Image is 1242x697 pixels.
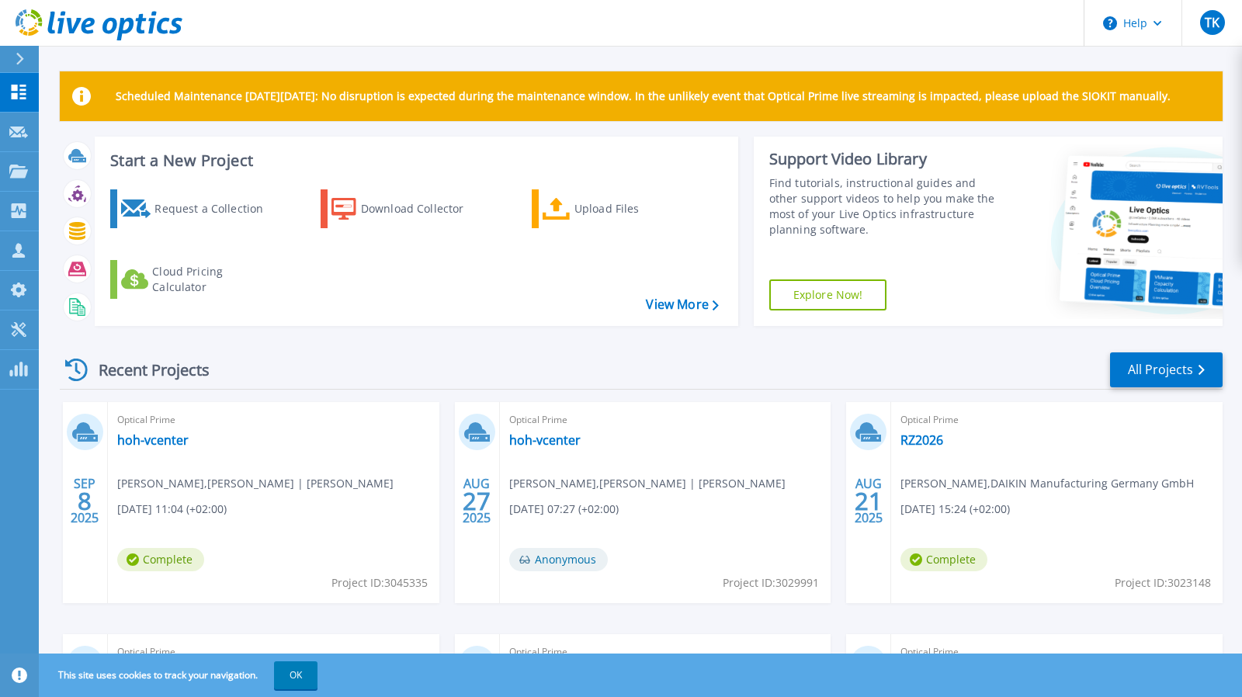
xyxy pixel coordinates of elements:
a: RZ2026 [900,432,943,448]
span: 27 [463,494,491,508]
div: Support Video Library [769,149,1005,169]
span: This site uses cookies to track your navigation. [43,661,317,689]
div: AUG 2025 [854,473,883,529]
span: Complete [117,548,204,571]
span: Anonymous [509,548,608,571]
span: [DATE] 15:24 (+02:00) [900,501,1010,518]
span: Optical Prime [117,411,430,428]
span: Complete [900,548,987,571]
span: Optical Prime [900,411,1213,428]
span: 21 [855,494,883,508]
button: OK [274,661,317,689]
span: [DATE] 07:27 (+02:00) [509,501,619,518]
span: [DATE] 11:04 (+02:00) [117,501,227,518]
a: Download Collector [321,189,494,228]
a: Cloud Pricing Calculator [110,260,283,299]
span: Optical Prime [900,643,1213,661]
div: Find tutorials, instructional guides and other support videos to help you make the most of your L... [769,175,1005,238]
a: View More [646,297,718,312]
a: Request a Collection [110,189,283,228]
span: 8 [78,494,92,508]
h3: Start a New Project [110,152,718,169]
span: [PERSON_NAME] , [PERSON_NAME] | [PERSON_NAME] [509,475,786,492]
a: All Projects [1110,352,1223,387]
div: Request a Collection [154,193,279,224]
a: Explore Now! [769,279,887,310]
span: Project ID: 3045335 [331,574,428,591]
div: Download Collector [361,193,485,224]
div: AUG 2025 [462,473,491,529]
span: [PERSON_NAME] , DAIKIN Manufacturing Germany GmbH [900,475,1194,492]
div: Cloud Pricing Calculator [152,264,276,295]
span: [PERSON_NAME] , [PERSON_NAME] | [PERSON_NAME] [117,475,394,492]
span: Project ID: 3029991 [723,574,819,591]
span: Optical Prime [509,411,822,428]
span: TK [1205,16,1219,29]
div: Recent Projects [60,351,231,389]
div: SEP 2025 [70,473,99,529]
span: Optical Prime [117,643,430,661]
span: Optical Prime [509,643,822,661]
a: hoh-vcenter [117,432,189,448]
a: hoh-vcenter [509,432,581,448]
div: Upload Files [574,193,699,224]
a: Upload Files [532,189,705,228]
p: Scheduled Maintenance [DATE][DATE]: No disruption is expected during the maintenance window. In t... [116,90,1171,102]
span: Project ID: 3023148 [1115,574,1211,591]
